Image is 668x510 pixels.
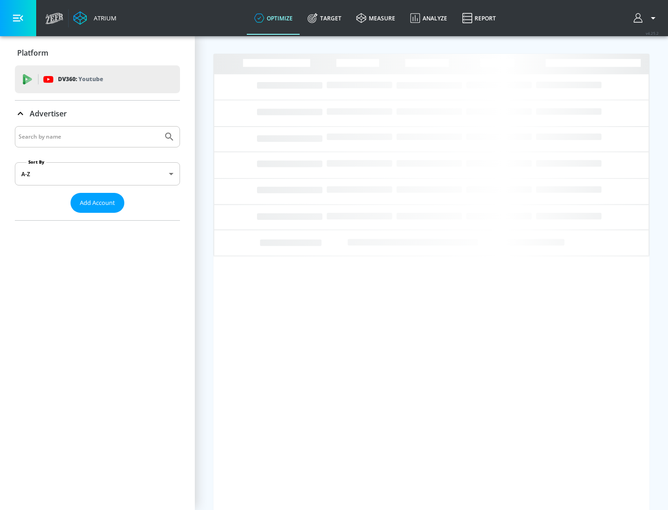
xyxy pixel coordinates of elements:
a: optimize [247,1,300,35]
div: Advertiser [15,101,180,127]
p: Platform [17,48,48,58]
label: Sort By [26,159,46,165]
nav: list of Advertiser [15,213,180,220]
p: DV360: [58,74,103,84]
a: Report [455,1,503,35]
span: Add Account [80,198,115,208]
div: Advertiser [15,126,180,220]
div: A-Z [15,162,180,185]
div: Atrium [90,14,116,22]
button: Add Account [71,193,124,213]
a: measure [349,1,403,35]
input: Search by name [19,131,159,143]
p: Advertiser [30,108,67,119]
span: v 4.25.2 [646,31,659,36]
p: Youtube [78,74,103,84]
a: Analyze [403,1,455,35]
a: Atrium [73,11,116,25]
div: DV360: Youtube [15,65,180,93]
div: Platform [15,40,180,66]
a: Target [300,1,349,35]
